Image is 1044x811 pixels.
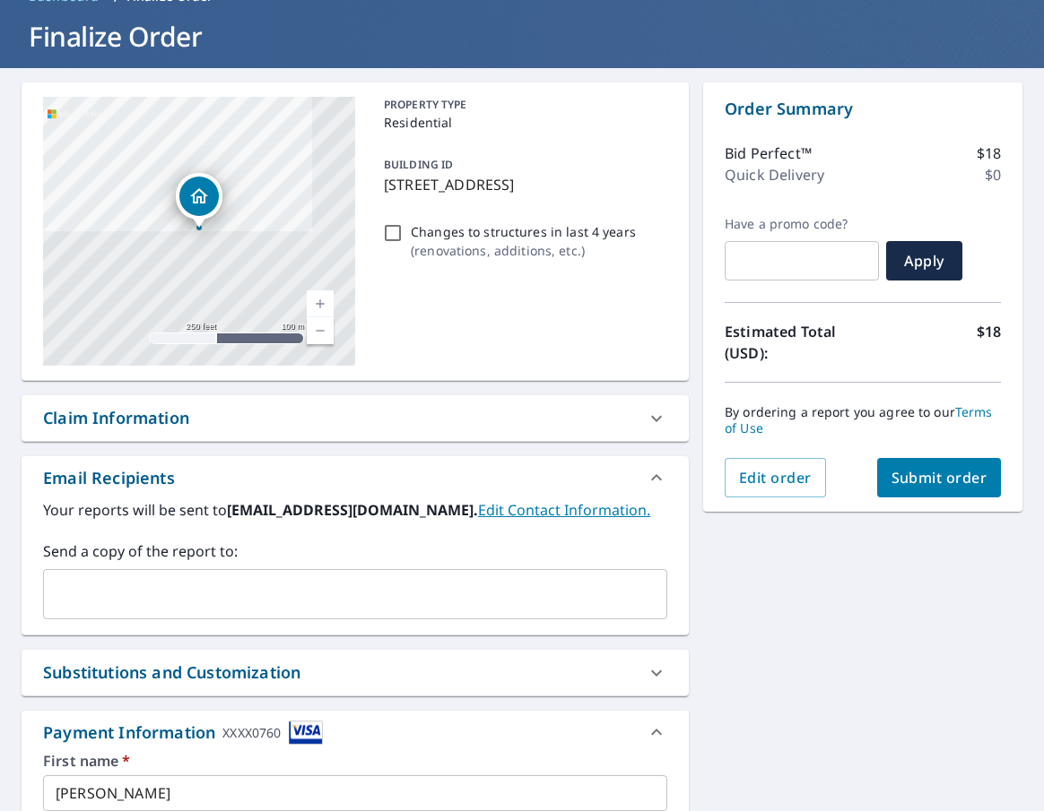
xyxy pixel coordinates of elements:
[977,142,1001,164] p: $18
[22,711,689,754] div: Payment InformationXXXX0760cardImage
[411,241,636,260] p: ( renovations, additions, etc. )
[43,540,667,562] label: Send a copy of the report to:
[43,660,300,685] div: Substitutions and Customization
[725,164,824,185] p: Quick Delivery
[384,97,660,113] p: PROPERTY TYPE
[43,720,323,745] div: Payment Information
[43,754,667,768] label: First name
[725,142,812,164] p: Bid Perfect™
[307,290,334,317] a: Current Level 17, Zoom In
[886,241,962,280] button: Apply
[22,456,689,499] div: Email Recipients
[43,406,189,430] div: Claim Information
[411,222,636,241] p: Changes to structures in last 4 years
[384,157,453,172] p: BUILDING ID
[725,458,826,497] button: Edit order
[739,468,812,487] span: Edit order
[478,500,650,520] a: EditContactInfo
[43,499,667,521] label: Your reports will be sent to
[900,251,948,271] span: Apply
[725,216,879,232] label: Have a promo code?
[176,173,222,229] div: Dropped pin, building 1, Residential property, 549 County Road 140 Liberty, TX 77575
[877,458,1002,497] button: Submit order
[307,317,334,344] a: Current Level 17, Zoom Out
[22,18,1022,55] h1: Finalize Order
[227,500,478,520] b: [EMAIL_ADDRESS][DOMAIN_NAME].
[725,404,1001,436] p: By ordering a report you agree to our
[725,321,863,364] p: Estimated Total (USD):
[22,395,689,441] div: Claim Information
[892,468,987,487] span: Submit order
[222,720,281,745] div: XXXX0760
[384,113,660,132] p: Residential
[289,720,323,745] img: cardImage
[977,321,1001,364] p: $18
[43,466,175,490] div: Email Recipients
[985,164,1001,185] p: $0
[384,174,660,195] p: [STREET_ADDRESS]
[22,650,689,695] div: Substitutions and Customization
[725,97,1001,121] p: Order Summary
[725,403,993,436] a: Terms of Use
